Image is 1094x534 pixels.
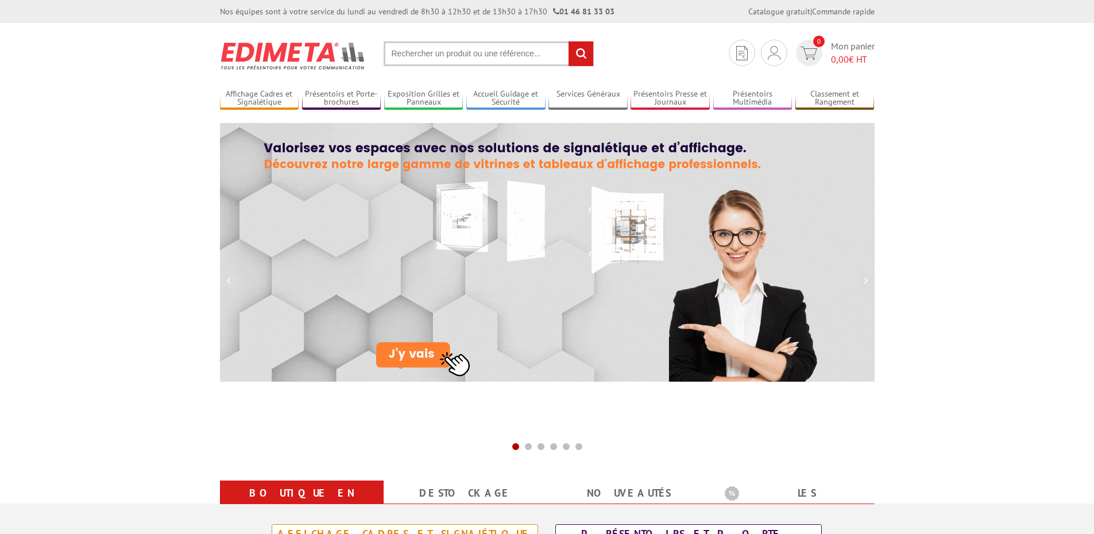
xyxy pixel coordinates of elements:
a: Boutique en ligne [234,483,370,524]
a: Présentoirs Presse et Journaux [631,89,710,108]
a: nouveautés [561,483,697,504]
a: Commande rapide [812,6,875,17]
a: Accueil Guidage et Sécurité [466,89,546,108]
strong: 01 46 81 33 03 [553,6,614,17]
a: Exposition Grilles et Panneaux [384,89,463,108]
span: € HT [831,53,875,66]
span: 0 [813,36,825,47]
a: Classement et Rangement [795,89,875,108]
a: devis rapide 0 Mon panier 0,00€ HT [793,40,875,66]
a: Affichage Cadres et Signalétique [220,89,299,108]
a: Catalogue gratuit [748,6,810,17]
a: Présentoirs Multimédia [713,89,793,108]
span: Mon panier [831,40,875,66]
img: devis rapide [768,46,780,60]
div: | [748,6,875,17]
span: 0,00 [831,53,849,65]
a: Destockage [397,483,534,504]
a: Présentoirs et Porte-brochures [302,89,381,108]
a: Les promotions [725,483,861,524]
a: Services Généraux [548,89,628,108]
input: rechercher [569,41,593,66]
input: Rechercher un produit ou une référence... [384,41,594,66]
img: Présentoir, panneau, stand - Edimeta - PLV, affichage, mobilier bureau, entreprise [220,34,366,77]
b: Les promotions [725,483,868,506]
img: devis rapide [801,47,817,60]
img: devis rapide [736,46,748,60]
div: Nos équipes sont à votre service du lundi au vendredi de 8h30 à 12h30 et de 13h30 à 17h30 [220,6,614,17]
